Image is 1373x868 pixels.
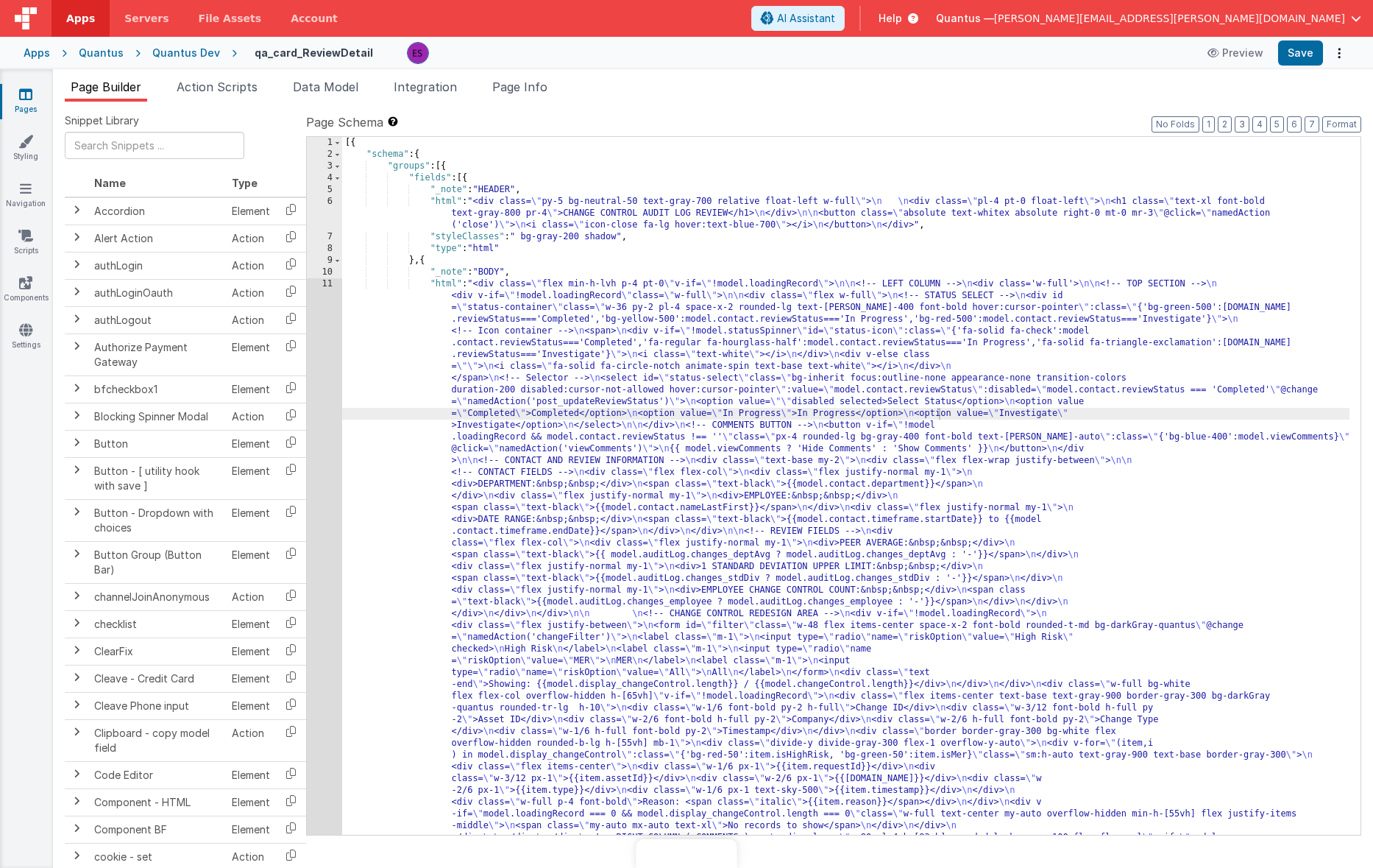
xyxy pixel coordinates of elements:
[226,252,276,279] td: Action
[879,11,902,26] span: Help
[1152,116,1199,133] button: No Folds
[88,225,226,252] td: Alert Action
[1199,41,1272,65] button: Preview
[88,430,226,457] td: Button
[88,719,226,761] td: Clipboard - copy model field
[88,334,226,375] td: Authorize Payment Gateway
[88,197,226,225] td: Accordion
[88,788,226,816] td: Component - HTML
[88,816,226,843] td: Component BF
[88,692,226,719] td: Cleave Phone input
[88,583,226,610] td: channelJoinAnonymous
[1252,116,1267,133] button: 4
[226,761,276,788] td: Element
[408,43,428,63] img: 2445f8d87038429357ee99e9bdfcd63a
[199,11,262,26] span: File Assets
[1218,116,1232,133] button: 2
[492,80,547,94] span: Page Info
[226,583,276,610] td: Action
[1278,40,1323,66] button: Save
[226,225,276,252] td: Action
[232,177,258,189] span: Type
[226,610,276,638] td: Element
[307,231,342,243] div: 7
[1287,116,1302,133] button: 6
[226,816,276,843] td: Element
[226,457,276,499] td: Element
[71,80,141,94] span: Page Builder
[226,334,276,375] td: Element
[226,719,276,761] td: Action
[226,692,276,719] td: Element
[88,375,226,403] td: bfcheckbox1
[88,665,226,692] td: Cleave - Credit Card
[306,113,383,131] span: Page Schema
[293,80,358,94] span: Data Model
[88,499,226,541] td: Button - Dropdown with choices
[226,430,276,457] td: Element
[751,6,845,31] button: AI Assistant
[226,403,276,430] td: Action
[88,761,226,788] td: Code Editor
[226,638,276,665] td: Element
[65,113,139,128] span: Snippet Library
[307,243,342,255] div: 8
[1202,116,1215,133] button: 1
[307,196,342,231] div: 6
[88,252,226,279] td: authLogin
[936,11,994,26] span: Quantus —
[307,255,342,267] div: 9
[88,403,226,430] td: Blocking Spinner Modal
[226,375,276,403] td: Element
[255,47,373,58] h4: qa_card_ReviewDetail
[88,610,226,638] td: checklist
[65,132,244,159] input: Search Snippets ...
[307,160,342,172] div: 3
[88,306,226,334] td: authLogout
[1322,116,1361,133] button: Format
[307,184,342,196] div: 5
[152,46,220,60] div: Quantus Dev
[307,149,342,160] div: 2
[94,177,126,189] span: Name
[66,11,95,26] span: Apps
[226,665,276,692] td: Element
[124,11,168,26] span: Servers
[226,788,276,816] td: Element
[1329,43,1349,63] button: Options
[1270,116,1284,133] button: 5
[177,80,258,94] span: Action Scripts
[777,11,835,26] span: AI Assistant
[936,11,1361,26] button: Quantus — [PERSON_NAME][EMAIL_ADDRESS][PERSON_NAME][DOMAIN_NAME]
[88,638,226,665] td: ClearFix
[24,46,50,60] div: Apps
[226,499,276,541] td: Element
[994,11,1345,26] span: [PERSON_NAME][EMAIL_ADDRESS][PERSON_NAME][DOMAIN_NAME]
[226,197,276,225] td: Element
[307,267,342,278] div: 10
[307,137,342,149] div: 1
[394,80,457,94] span: Integration
[307,172,342,184] div: 4
[1235,116,1249,133] button: 3
[88,541,226,583] td: Button Group (Button Bar)
[226,306,276,334] td: Action
[226,541,276,583] td: Element
[88,279,226,306] td: authLoginOauth
[226,279,276,306] td: Action
[88,457,226,499] td: Button - [ utility hook with save ]
[1305,116,1319,133] button: 7
[79,46,124,60] div: Quantus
